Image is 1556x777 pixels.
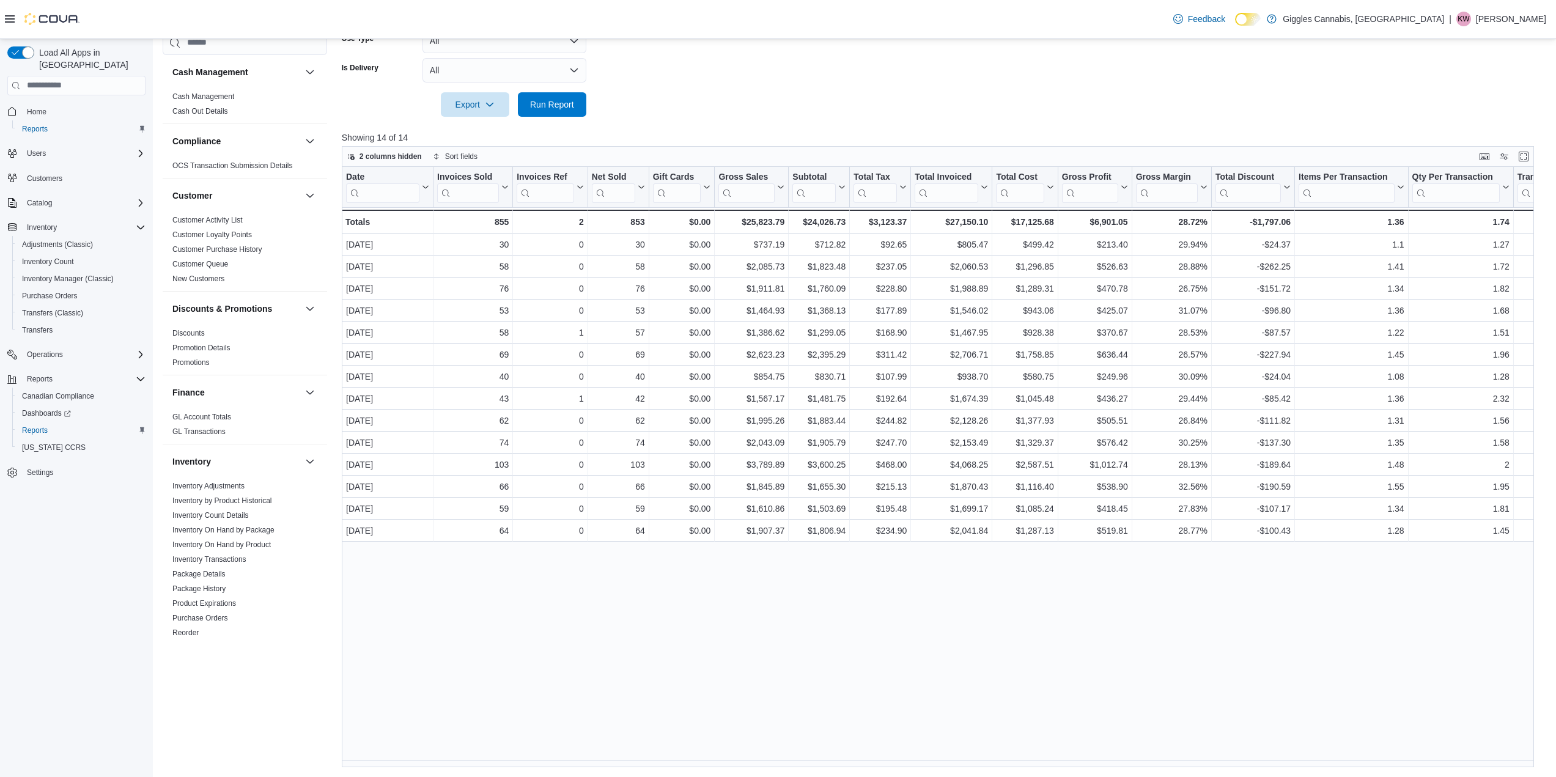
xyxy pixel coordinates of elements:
[345,215,429,229] div: Totals
[27,374,53,384] span: Reports
[718,281,784,296] div: $1,911.81
[854,171,907,202] button: Total Tax
[2,169,150,187] button: Customers
[437,281,509,296] div: 76
[996,171,1053,202] button: Total Cost
[1062,303,1128,318] div: $425.07
[792,171,846,202] button: Subtotal
[996,325,1053,340] div: $928.38
[172,628,199,637] a: Reorder
[718,215,784,229] div: $25,823.79
[653,347,711,362] div: $0.00
[346,237,429,252] div: [DATE]
[22,443,86,452] span: [US_STATE] CCRS
[22,465,58,480] a: Settings
[996,171,1044,202] div: Total Cost
[27,174,62,183] span: Customers
[2,370,150,388] button: Reports
[437,171,499,202] div: Invoices Sold
[1299,171,1395,183] div: Items Per Transaction
[1136,303,1208,318] div: 31.07%
[792,303,846,318] div: $1,368.13
[342,149,427,164] button: 2 columns hidden
[172,107,228,116] a: Cash Out Details
[996,281,1053,296] div: $1,289.31
[17,406,76,421] a: Dashboards
[172,245,262,254] span: Customer Purchase History
[22,372,146,386] span: Reports
[172,66,248,78] h3: Cash Management
[1215,171,1291,202] button: Total Discount
[1168,7,1230,31] a: Feedback
[1283,12,1444,26] p: Giggles Cannabis, [GEOGRAPHIC_DATA]
[17,440,146,455] span: Washington CCRS
[12,270,150,287] button: Inventory Manager (Classic)
[172,511,249,520] a: Inventory Count Details
[346,347,429,362] div: [DATE]
[915,171,978,183] div: Total Invoiced
[437,347,509,362] div: 69
[303,301,317,316] button: Discounts & Promotions
[1412,171,1499,183] div: Qty Per Transaction
[27,107,46,117] span: Home
[172,455,300,468] button: Inventory
[172,358,210,367] a: Promotions
[1136,237,1208,252] div: 29.94%
[303,134,317,149] button: Compliance
[2,463,150,481] button: Settings
[346,171,419,202] div: Date
[592,281,645,296] div: 76
[17,323,146,337] span: Transfers
[17,254,146,269] span: Inventory Count
[792,237,846,252] div: $712.82
[1412,171,1509,202] button: Qty Per Transaction
[22,274,114,284] span: Inventory Manager (Classic)
[1062,215,1128,229] div: $6,901.05
[172,555,246,564] a: Inventory Transactions
[22,391,94,401] span: Canadian Compliance
[1135,171,1207,202] button: Gross Margin
[1476,12,1546,26] p: [PERSON_NAME]
[652,215,710,229] div: $0.00
[17,122,53,136] a: Reports
[792,325,846,340] div: $1,299.05
[915,171,978,202] div: Total Invoiced
[718,171,775,202] div: Gross Sales
[17,423,53,438] a: Reports
[172,413,231,421] a: GL Account Totals
[12,287,150,304] button: Purchase Orders
[653,325,711,340] div: $0.00
[1235,13,1261,26] input: Dark Mode
[172,92,234,101] a: Cash Management
[22,220,62,235] button: Inventory
[12,253,150,270] button: Inventory Count
[1299,259,1404,274] div: 1.41
[448,92,502,117] span: Export
[915,215,988,229] div: $27,150.10
[17,406,146,421] span: Dashboards
[22,220,146,235] span: Inventory
[22,196,146,210] span: Catalog
[653,281,711,296] div: $0.00
[1299,171,1395,202] div: Items Per Transaction
[172,599,236,608] a: Product Expirations
[172,343,230,353] span: Promotion Details
[592,237,645,252] div: 30
[517,171,573,202] div: Invoices Ref
[22,308,83,318] span: Transfers (Classic)
[517,281,583,296] div: 0
[591,215,644,229] div: 853
[22,104,146,119] span: Home
[17,122,146,136] span: Reports
[172,526,275,534] a: Inventory On Hand by Package
[854,215,907,229] div: $3,123.37
[172,135,221,147] h3: Compliance
[172,260,228,268] a: Customer Queue
[652,171,710,202] button: Gift Cards
[1516,149,1531,164] button: Enter fullscreen
[437,171,509,202] button: Invoices Sold
[22,465,146,480] span: Settings
[22,171,67,186] a: Customers
[22,146,146,161] span: Users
